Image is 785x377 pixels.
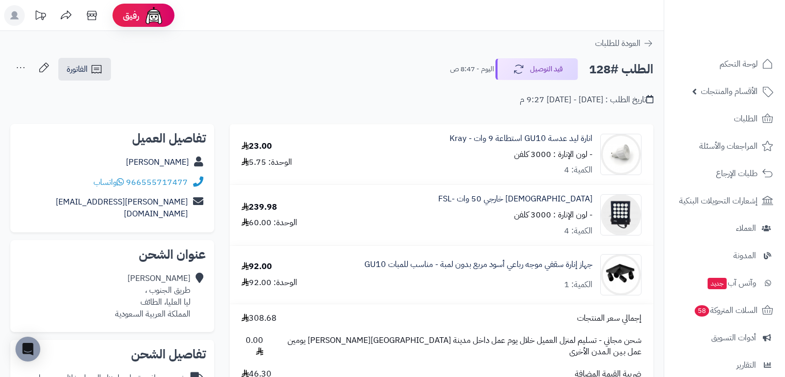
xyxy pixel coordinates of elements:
small: - لون الإنارة : 3000 كلفن [514,209,592,221]
a: واتساب [93,176,124,189]
a: 966555717477 [126,176,188,189]
h2: تفاصيل العميل [19,132,206,145]
span: وآتس آب [707,276,756,290]
span: طلبات الإرجاع [716,166,758,181]
span: 0.00 [242,335,263,358]
a: أدوات التسويق [670,325,779,350]
div: 23.00 [242,140,272,152]
div: الوحدة: 5.75 [242,156,292,168]
img: 1719385909-Kray-1063-90x90.png [601,134,641,175]
a: [PERSON_NAME] [126,156,189,168]
a: إشعارات التحويلات البنكية [670,189,779,213]
h2: عنوان الشحن [19,248,206,261]
button: قيد التوصيل [495,58,578,80]
h2: تفاصيل الشحن [19,348,206,360]
h2: الطلب #128 [589,59,653,80]
a: تحديثات المنصة [27,5,53,28]
img: 1738051077-50fsl-90x90.png [601,194,641,235]
a: وآتس آبجديد [670,271,779,295]
span: رفيق [123,9,139,22]
a: [DEMOGRAPHIC_DATA] خارجي 50 وات -FSL [438,193,592,205]
div: الوحدة: 60.00 [242,217,297,229]
span: الفاتورة [67,63,88,75]
a: المدونة [670,243,779,268]
a: طلبات الإرجاع [670,161,779,186]
img: ai-face.png [143,5,164,26]
a: السلات المتروكة58 [670,298,779,323]
a: انارة ليد عدسة GU10 استطاعة 9 وات - Kray [450,133,592,145]
span: المراجعات والأسئلة [699,139,758,153]
span: الأقسام والمنتجات [701,84,758,99]
a: جهاز إنارة سقفي موجه رباعي أسود مربع بدون لمبة - مناسب للمبات GU10 [364,259,592,271]
span: التقارير [736,358,756,372]
div: الكمية: 1 [564,279,592,291]
div: الكمية: 4 [564,164,592,176]
a: الفاتورة [58,58,111,81]
div: الوحدة: 92.00 [242,277,297,289]
span: إجمالي سعر المنتجات [577,312,642,324]
a: لوحة التحكم [670,52,779,76]
img: logo-2.png [715,20,775,42]
a: [PERSON_NAME][EMAIL_ADDRESS][DOMAIN_NAME] [56,196,188,220]
img: 1718265238-1632-90x90.jpg [601,254,641,295]
div: 239.98 [242,201,277,213]
span: الطلبات [734,112,758,126]
a: الطلبات [670,106,779,131]
a: العملاء [670,216,779,241]
span: المدونة [733,248,756,263]
a: المراجعات والأسئلة [670,134,779,159]
small: - لون الإنارة : 3000 كلفن [514,148,592,161]
span: لوحة التحكم [719,57,758,71]
div: Open Intercom Messenger [15,337,40,362]
span: أدوات التسويق [711,331,756,345]
small: اليوم - 8:47 ص [450,64,494,74]
div: 92.00 [242,261,272,273]
span: العملاء [736,221,756,235]
span: جديد [708,278,727,289]
div: الكمية: 4 [564,225,592,237]
div: تاريخ الطلب : [DATE] - [DATE] 9:27 م [520,94,653,106]
span: 58 [694,305,709,317]
a: العودة للطلبات [595,37,653,50]
span: شحن مجاني - تسليم لمنزل العميل خلال يوم عمل داخل مدينة [GEOGRAPHIC_DATA][PERSON_NAME] يومين عمل ب... [274,335,642,358]
div: [PERSON_NAME] طريق الجنوب ، ليا العليا، الطائف المملكة العربية السعودية [115,273,190,320]
span: السلات المتروكة [694,303,758,318]
span: العودة للطلبات [595,37,640,50]
span: إشعارات التحويلات البنكية [679,194,758,208]
span: 308.68 [242,312,277,324]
